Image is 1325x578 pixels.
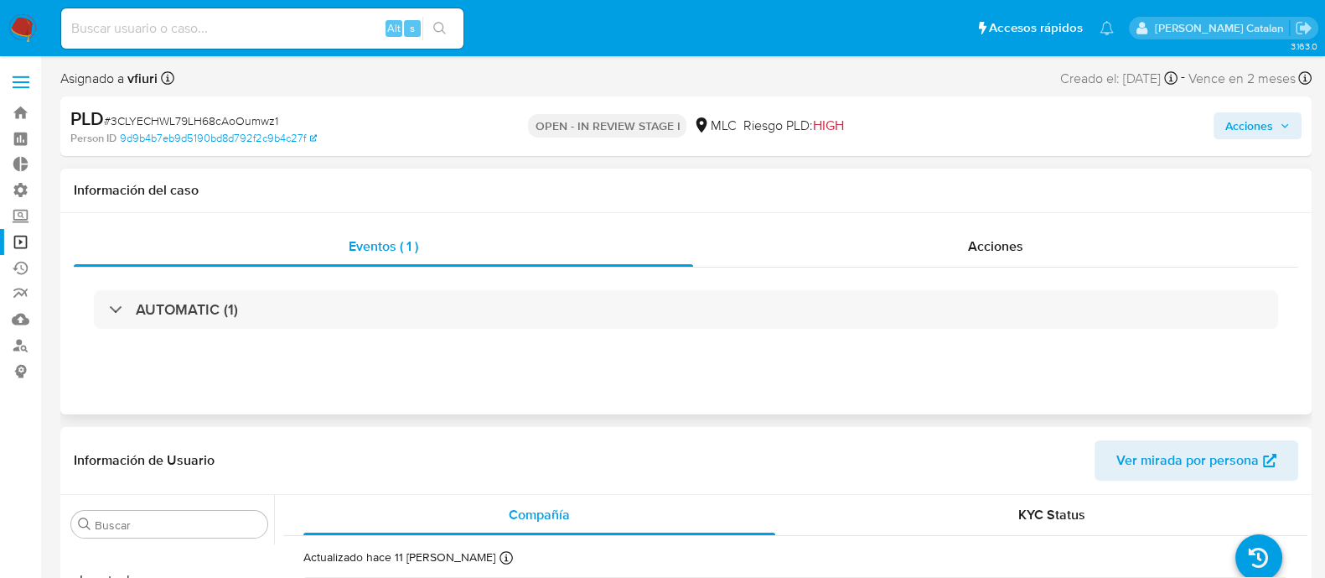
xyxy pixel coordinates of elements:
div: MLC [693,117,736,135]
b: vfiuri [124,69,158,88]
h1: Información del caso [74,182,1298,199]
span: Ver mirada por persona [1116,440,1259,481]
input: Buscar [95,518,261,533]
p: rociodaniela.benavidescatalan@mercadolibre.cl [1154,20,1289,36]
p: OPEN - IN REVIEW STAGE I [528,114,686,138]
button: Buscar [78,518,91,531]
span: Accesos rápidos [989,19,1083,37]
div: Creado el: [DATE] [1060,67,1177,90]
span: HIGH [812,116,843,135]
button: Ver mirada por persona [1095,440,1298,481]
button: search-icon [422,17,457,40]
span: KYC Status [1018,505,1085,524]
span: # 3CLYECHWL79LH68cAoOumwz1 [104,112,278,129]
span: Alt [387,20,401,36]
h3: AUTOMATIC (1) [136,300,238,319]
b: PLD [70,105,104,132]
span: Compañía [509,505,570,524]
input: Buscar usuario o caso... [61,18,463,39]
span: Vence en 2 meses [1188,70,1296,88]
a: Notificaciones [1100,21,1114,35]
a: 9d9b4b7eb9d5190bd8d792f2c9b4c27f [120,131,317,146]
span: Eventos ( 1 ) [349,237,418,256]
p: Actualizado hace 11 [PERSON_NAME] [303,549,495,565]
span: - [1181,67,1185,90]
span: Acciones [968,237,1023,256]
div: AUTOMATIC (1) [94,290,1278,329]
span: Riesgo PLD: [743,117,843,135]
a: Salir [1295,19,1312,37]
b: Person ID [70,131,116,146]
span: s [410,20,415,36]
span: Asignado a [60,70,158,88]
button: Acciones [1214,112,1302,139]
h1: Información de Usuario [74,452,215,469]
span: Acciones [1225,112,1273,139]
